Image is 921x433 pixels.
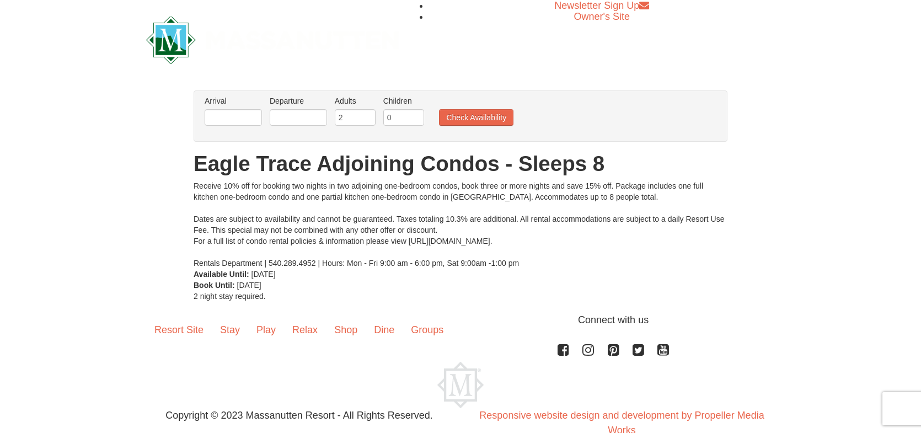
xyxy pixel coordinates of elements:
[326,313,366,347] a: Shop
[574,11,630,22] a: Owner's Site
[212,313,248,347] a: Stay
[194,270,249,279] strong: Available Until:
[138,408,460,423] p: Copyright © 2023 Massanutten Resort - All Rights Reserved.
[194,153,727,175] h1: Eagle Trace Adjoining Condos - Sleeps 8
[248,313,284,347] a: Play
[439,109,513,126] button: Check Availability
[194,180,727,269] div: Receive 10% off for booking two nights in two adjoining one-bedroom condos, book three or more ni...
[251,270,276,279] span: [DATE]
[146,25,399,51] a: Massanutten Resort
[146,313,775,328] p: Connect with us
[237,281,261,290] span: [DATE]
[383,95,424,106] label: Children
[146,16,399,64] img: Massanutten Resort Logo
[194,281,235,290] strong: Book Until:
[194,292,266,301] span: 2 night stay required.
[146,313,212,347] a: Resort Site
[335,95,376,106] label: Adults
[366,313,403,347] a: Dine
[437,362,484,408] img: Massanutten Resort Logo
[403,313,452,347] a: Groups
[284,313,326,347] a: Relax
[205,95,262,106] label: Arrival
[270,95,327,106] label: Departure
